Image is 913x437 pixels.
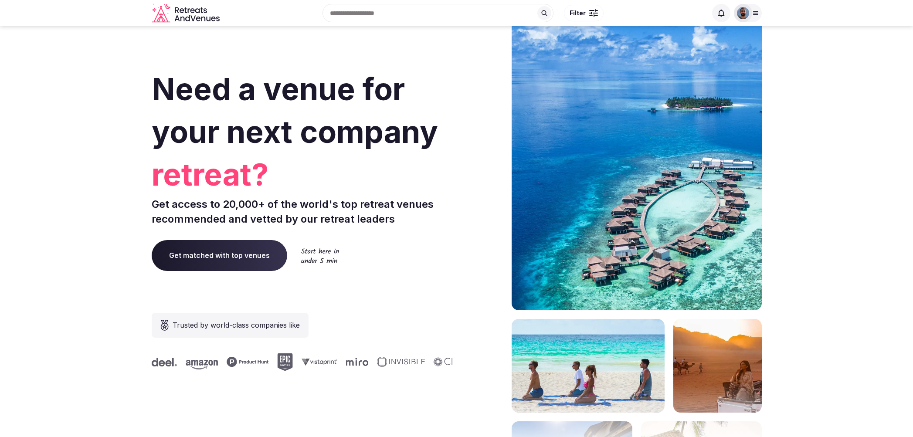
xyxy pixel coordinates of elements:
svg: Miro company logo [343,358,365,366]
a: Visit the homepage [152,3,221,23]
button: Filter [564,5,604,21]
img: oliver.kattan [737,7,749,19]
img: woman sitting in back of truck with camels [673,319,762,413]
span: Trusted by world-class companies like [173,320,300,330]
img: yoga on tropical beach [512,319,665,413]
img: Start here in under 5 min [301,248,339,263]
svg: Deel company logo [148,358,173,366]
a: Get matched with top venues [152,240,287,271]
span: Need a venue for your next company [152,71,438,150]
span: retreat? [152,153,453,196]
svg: Epic Games company logo [274,353,289,371]
svg: Invisible company logo [373,357,421,367]
svg: Retreats and Venues company logo [152,3,221,23]
p: Get access to 20,000+ of the world's top retreat venues recommended and vetted by our retreat lea... [152,197,453,226]
span: Filter [570,9,586,17]
svg: Vistaprint company logo [298,358,334,366]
